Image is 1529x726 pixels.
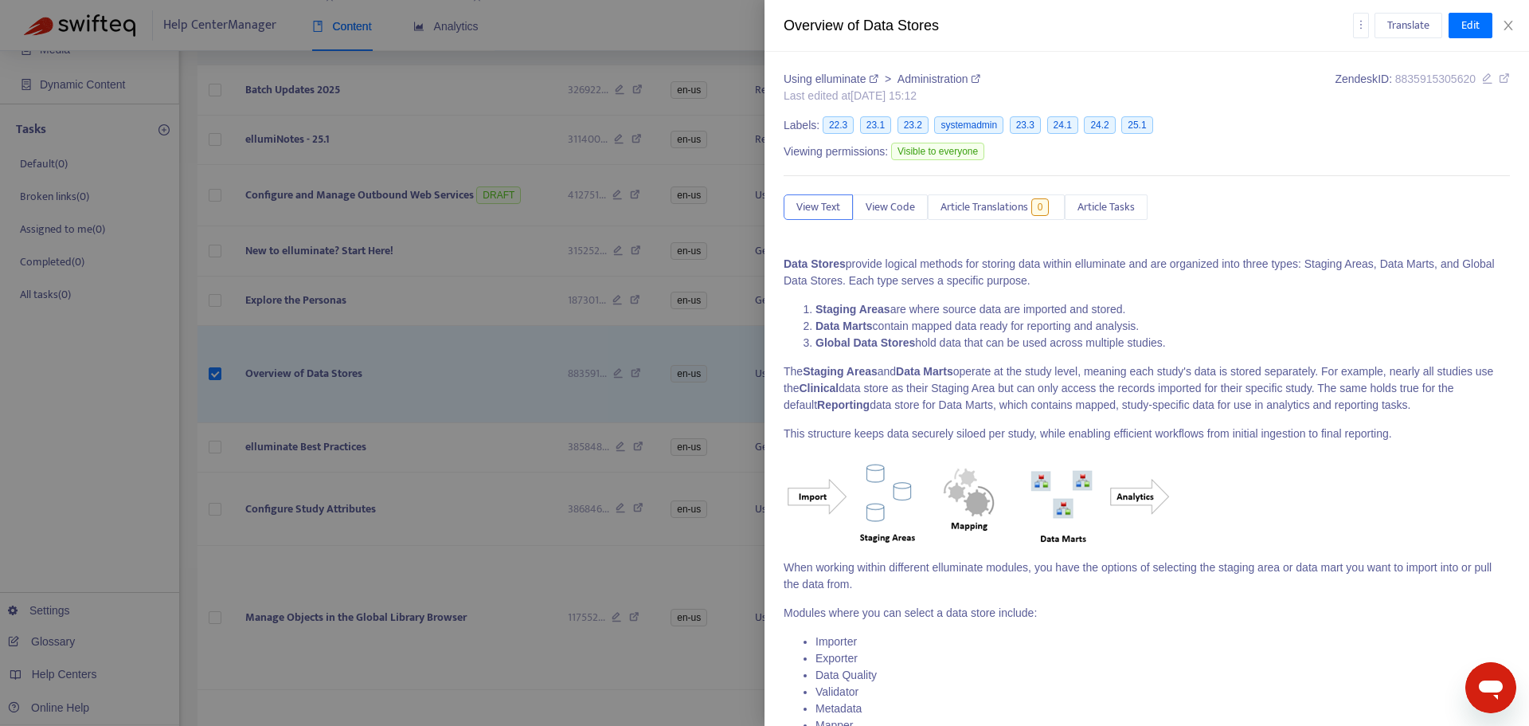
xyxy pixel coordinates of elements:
[784,73,882,85] a: Using elluminate
[934,116,1003,134] span: systemadmin
[1010,116,1041,134] span: 23.3
[817,398,870,411] strong: Reporting
[784,426,1510,442] p: This structure keeps data securely siloed per study, while enabling efficient workflows from init...
[896,365,953,378] strong: Data Marts
[823,116,854,134] span: 22.3
[784,143,888,160] span: Viewing permissions:
[860,116,891,134] span: 23.1
[815,301,1510,318] li: are where source data are imported and stored.
[803,365,878,378] strong: Staging Areas
[784,15,1353,37] div: Overview of Data Stores
[815,335,1510,351] li: hold data that can be used across multiple studies.
[1375,13,1442,38] button: Translate
[897,73,981,85] a: Administration
[1387,17,1429,34] span: Translate
[815,336,915,349] strong: Global Data Stores
[784,257,846,270] strong: Data Stores
[815,684,1510,700] li: Validator
[1395,73,1476,85] span: 8835915305620
[1084,116,1115,134] span: 24.2
[784,363,1510,414] p: The and operate at the study level, meaning each study's data is stored separately. For example, ...
[1355,19,1367,30] span: more
[784,605,1510,622] p: Modules where you can select a data store include:
[1353,13,1369,38] button: more
[784,88,980,104] div: Last edited at [DATE] 15:12
[815,667,1510,684] li: Data Quality
[784,194,853,220] button: View Text
[928,194,1065,220] button: Article Translations0
[815,303,890,316] strong: Staging Areas
[815,650,1510,667] li: Exporter
[897,116,929,134] span: 23.2
[815,320,873,332] strong: Data Marts
[815,700,1510,717] li: Metadata
[1065,194,1148,220] button: Article Tasks
[1502,19,1515,32] span: close
[1461,17,1480,34] span: Edit
[1121,116,1152,134] span: 25.1
[1465,662,1516,713] iframe: Button to launch messaging window
[1335,71,1510,104] div: Zendesk ID:
[866,198,915,216] span: View Code
[940,198,1028,216] span: Article Translations
[796,198,840,216] span: View Text
[891,143,984,160] span: Visible to everyone
[1077,198,1135,216] span: Article Tasks
[815,634,1510,650] li: Importer
[1449,13,1492,38] button: Edit
[799,382,839,394] strong: Clinical
[1497,18,1519,33] button: Close
[784,256,1510,289] p: provide logical methods for storing data within elluminate and are organized into three types: St...
[784,71,980,88] div: >
[784,559,1510,593] p: When working within different elluminate modules, you have the options of selecting the staging a...
[784,117,819,134] span: Labels:
[1047,116,1078,134] span: 24.1
[1031,198,1050,216] span: 0
[853,194,928,220] button: View Code
[784,454,1174,547] img: DataStoreFlow.png
[815,318,1510,335] li: contain mapped data ready for reporting and analysis.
